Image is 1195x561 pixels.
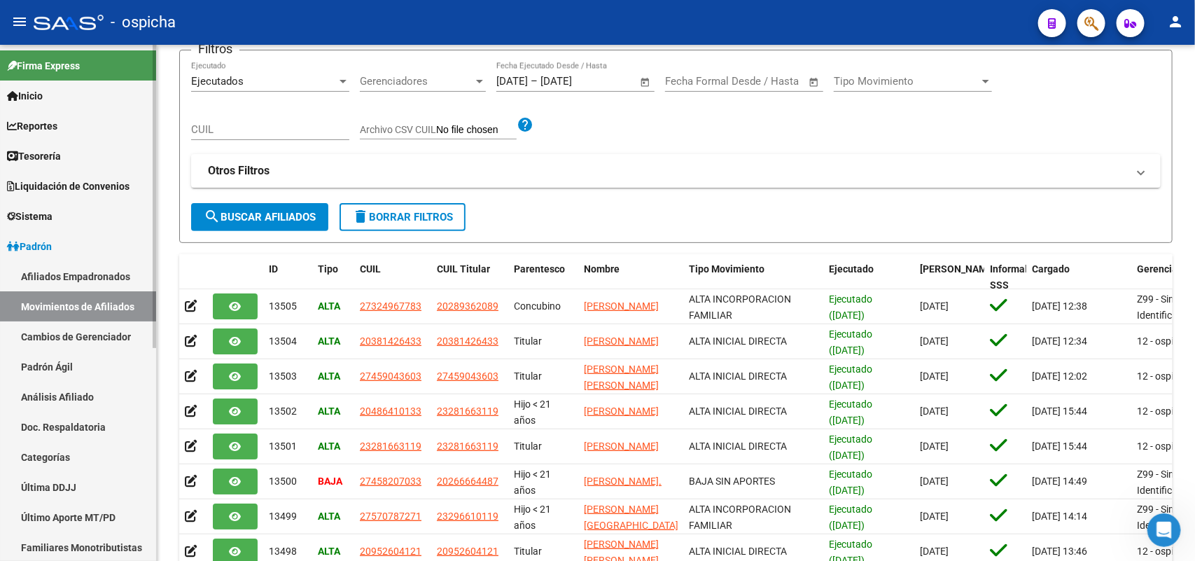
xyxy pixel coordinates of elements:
span: 23281663119 [437,441,498,452]
datatable-header-cell: CUIL Titular [431,254,508,300]
span: [DATE] [920,546,949,557]
span: 20486410133 [360,406,421,417]
span: Tipo Movimiento [834,75,979,88]
span: 20266664487 [437,476,498,487]
input: Fecha fin [540,75,608,88]
span: [DATE] 12:34 [1032,335,1087,347]
span: Titular [514,546,542,557]
mat-icon: help [517,116,533,133]
datatable-header-cell: Parentesco [508,254,578,300]
span: [PERSON_NAME]. [584,476,662,487]
span: Ejecutados [191,75,244,88]
span: Concubino [514,300,561,312]
span: Gerenciadores [360,75,473,88]
span: Titular [514,441,542,452]
button: Buscar Afiliados [191,203,328,231]
span: Parentesco [514,263,565,275]
span: Ejecutado [829,263,874,275]
span: 27459043603 [437,370,498,382]
span: Titular [514,370,542,382]
span: Hijo < 21 años [514,469,551,496]
span: Buscar Afiliados [204,211,316,223]
span: - ospicha [111,7,176,38]
button: Borrar Filtros [340,203,466,231]
mat-icon: delete [352,208,369,225]
span: Z99 - Sin Identificar [1137,504,1181,531]
span: Liquidación de Convenios [7,179,130,194]
span: [PERSON_NAME] [PERSON_NAME] [584,363,659,391]
datatable-header-cell: Ejecutado [823,254,914,300]
span: [DATE] [920,300,949,312]
span: ALTA INICIAL DIRECTA [689,406,787,417]
input: Fecha inicio [496,75,528,88]
datatable-header-cell: CUIL [354,254,431,300]
span: 23281663119 [437,406,498,417]
span: ALTA INICIAL DIRECTA [689,335,787,347]
mat-icon: person [1167,13,1184,30]
span: [DATE] [920,441,949,452]
span: [DATE] 15:44 [1032,441,1087,452]
span: [DATE] 14:14 [1032,511,1087,522]
span: [DATE] 14:49 [1032,476,1087,487]
span: Sistema [7,209,53,224]
span: Gerenciador [1137,263,1192,275]
datatable-header-cell: Tipo [312,254,354,300]
span: – [531,75,538,88]
span: 13502 [269,406,297,417]
span: [PERSON_NAME] [GEOGRAPHIC_DATA] [584,504,678,531]
span: Z99 - Sin Identificar [1137,469,1181,496]
span: 12 - ospicha1 [1137,406,1195,417]
span: [DATE] [920,476,949,487]
input: Fecha inicio [665,75,722,88]
span: Ejecutado ([DATE]) [829,504,872,531]
span: 20952604121 [360,546,421,557]
span: BAJA SIN APORTES [689,476,775,487]
span: 23281663119 [360,441,421,452]
span: 12 - ospicha1 [1137,441,1195,452]
span: Borrar Filtros [352,211,453,223]
span: 12 - ospicha1 [1137,370,1195,382]
strong: ALTA [318,441,340,452]
mat-icon: search [204,208,221,225]
span: 13505 [269,300,297,312]
span: Inicio [7,88,43,104]
span: Ejecutado ([DATE]) [829,363,872,391]
span: 20289362089 [437,300,498,312]
span: Ejecutado ([DATE]) [829,328,872,356]
span: Reportes [7,118,57,134]
span: 13498 [269,546,297,557]
datatable-header-cell: Nombre [578,254,683,300]
span: CUIL [360,263,381,275]
span: 27570787271 [360,511,421,522]
span: 20381426433 [437,335,498,347]
datatable-header-cell: Fecha Formal [914,254,984,300]
datatable-header-cell: Cargado [1026,254,1131,300]
span: [DATE] [920,406,949,417]
span: ALTA INICIAL DIRECTA [689,546,787,557]
span: [DATE] [920,370,949,382]
span: ALTA INICIAL DIRECTA [689,441,787,452]
span: Padrón [7,239,52,254]
span: Tipo [318,263,338,275]
h3: Filtros [191,39,239,59]
span: Tipo Movimiento [689,263,764,275]
span: 13504 [269,335,297,347]
span: Cargado [1032,263,1070,275]
span: [DATE] [920,511,949,522]
span: [PERSON_NAME] [920,263,995,275]
strong: ALTA [318,335,340,347]
span: Ejecutado ([DATE]) [829,469,872,496]
span: ALTA INCORPORACION FAMILIAR [689,293,791,321]
strong: ALTA [318,370,340,382]
input: Fecha fin [734,75,802,88]
span: [PERSON_NAME] [584,406,659,417]
span: ALTA INICIAL DIRECTA [689,370,787,382]
span: 20952604121 [437,546,498,557]
span: Ejecutado ([DATE]) [829,293,872,321]
span: 27324967783 [360,300,421,312]
span: [PERSON_NAME] [584,300,659,312]
span: [DATE] 12:02 [1032,370,1087,382]
span: Ejecutado ([DATE]) [829,434,872,461]
span: 12 - ospicha1 [1137,546,1195,557]
strong: ALTA [318,300,340,312]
